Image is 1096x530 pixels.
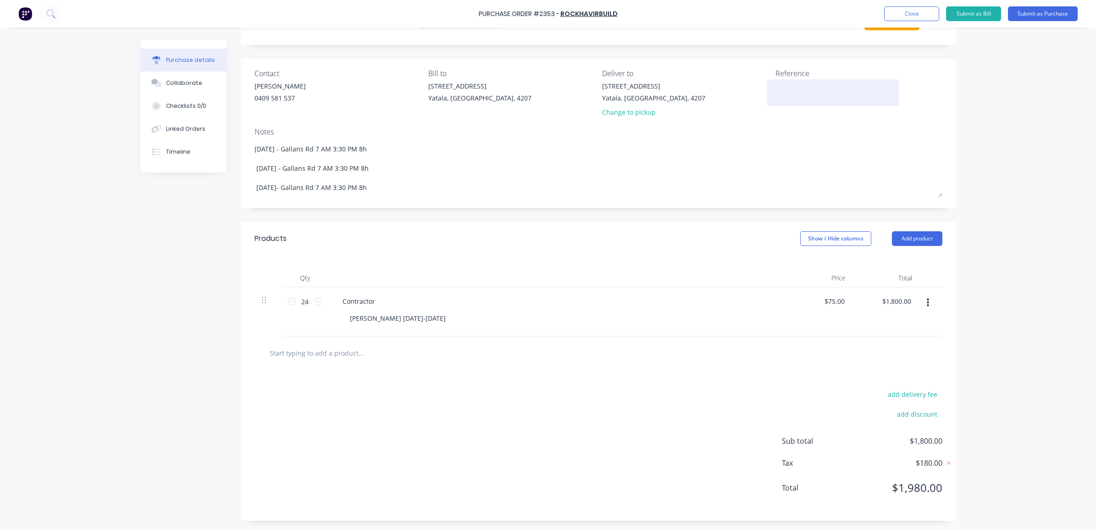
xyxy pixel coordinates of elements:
div: Notes [255,126,942,137]
button: Checklists 0/0 [140,95,227,117]
div: Change to pickup [602,107,705,117]
button: add discount [891,408,942,420]
span: $1,980.00 [851,480,942,496]
div: [STREET_ADDRESS] [602,81,705,91]
a: RockhavirBuild [560,9,618,18]
button: Linked Orders [140,117,227,140]
div: [STREET_ADDRESS] [428,81,531,91]
div: Collaborate [166,79,202,87]
button: Add product [892,231,942,246]
div: [PERSON_NAME] [DATE]-[DATE] [343,312,453,325]
img: Factory [18,7,32,21]
div: [PERSON_NAME] [255,81,306,91]
button: Close [884,6,939,21]
div: Purchase details [166,56,215,64]
span: Total [782,482,851,493]
button: Show / Hide columns [800,231,871,246]
button: add delivery fee [882,388,942,400]
button: Collaborate [140,72,227,95]
span: Tax [782,457,851,469]
textarea: [DATE] - Gallans Rd 7 AM 3:30 PM 8h [DATE] - Gallans Rd 7 AM 3:30 PM 8h [DATE]- Gallans Rd 7 AM 3... [255,139,942,197]
div: Contact [255,68,421,79]
span: $1,800.00 [851,435,942,446]
div: Total [853,269,919,287]
button: Timeline [140,140,227,163]
div: Products [255,233,287,244]
div: 0409 581 537 [255,93,306,103]
div: Qty [282,269,328,287]
button: Purchase details [140,49,227,72]
span: Sub total [782,435,851,446]
div: Purchase Order #2353 - [479,9,559,19]
div: Yatala, [GEOGRAPHIC_DATA], 4207 [428,93,531,103]
div: Linked Orders [166,125,205,133]
div: Timeline [166,148,190,156]
span: $180.00 [851,457,942,469]
div: Deliver to [602,68,769,79]
div: Contractor [335,295,382,308]
div: Yatala, [GEOGRAPHIC_DATA], 4207 [602,93,705,103]
button: Submit as Bill [946,6,1001,21]
div: Checklists 0/0 [166,102,206,110]
div: Bill to [428,68,595,79]
button: Submit as Purchase [1008,6,1078,21]
div: Price [786,269,853,287]
div: Reference [775,68,942,79]
input: Start typing to add a product... [269,344,453,362]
